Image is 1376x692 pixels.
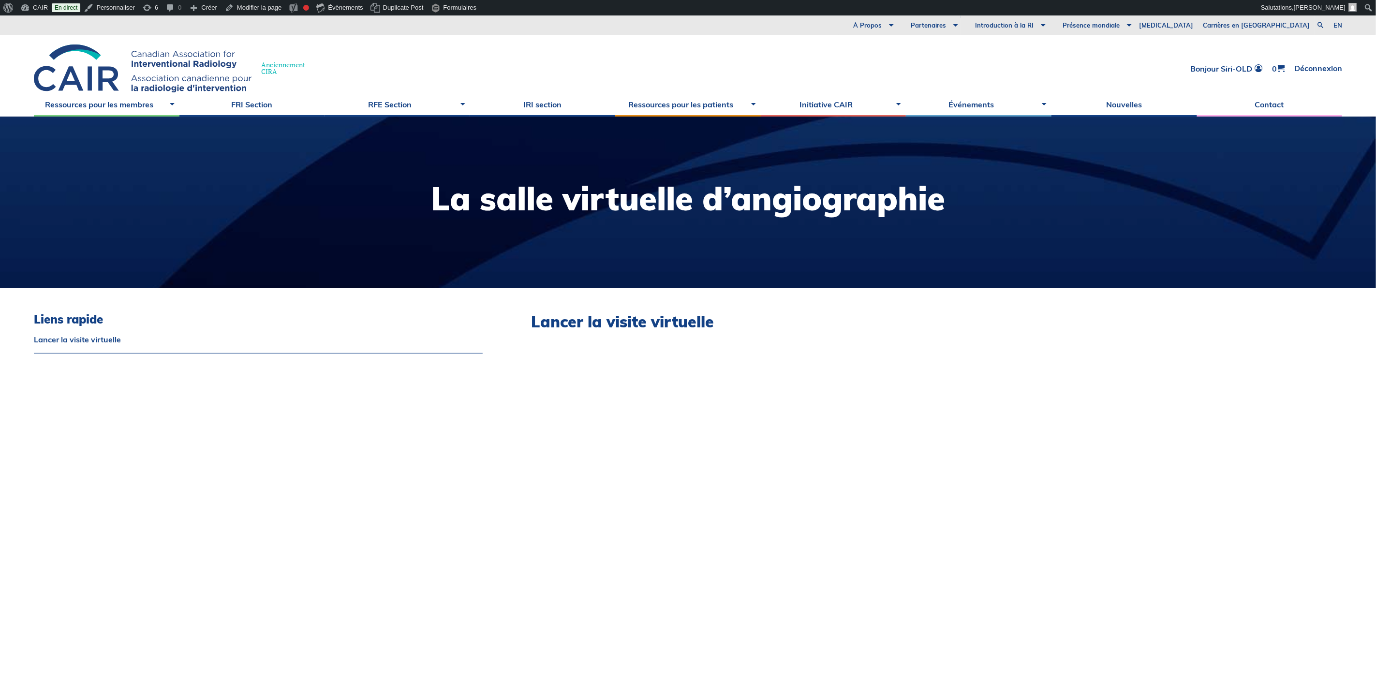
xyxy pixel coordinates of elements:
a: Nouvelles [1051,92,1197,117]
a: [MEDICAL_DATA] [1134,15,1198,35]
a: FRI Section [179,92,325,117]
h2: Lancer la visite virtuelle [531,312,1270,331]
h3: Liens rapide [34,312,483,326]
a: Événements [906,92,1051,117]
a: Déconnexion [1294,64,1342,73]
a: Contact [1197,92,1343,117]
a: Ressources pour les membres [34,92,179,117]
a: 0 [1272,64,1285,73]
a: RFE Section [325,92,470,117]
a: IRI section [470,92,616,117]
a: Carrières en [GEOGRAPHIC_DATA] [1198,15,1315,35]
a: Introduction à la RI [961,15,1048,35]
a: Partenaires [896,15,961,35]
a: en [1333,22,1342,29]
a: Bonjour Siri-OLD [1190,64,1262,73]
a: Ressources pour les patients [615,92,761,117]
h1: La salle virtuelle d’angiographie [431,182,945,215]
a: AnciennementCIRA [34,44,315,92]
span: [PERSON_NAME] [1294,4,1346,11]
a: Initiative CAIR [761,92,906,117]
a: Présence mondiale [1048,15,1134,35]
span: Anciennement CIRA [261,61,305,75]
img: CIRA [34,44,252,92]
a: À Propos [839,15,896,35]
a: Lancer la visite virtuelle [34,336,483,343]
